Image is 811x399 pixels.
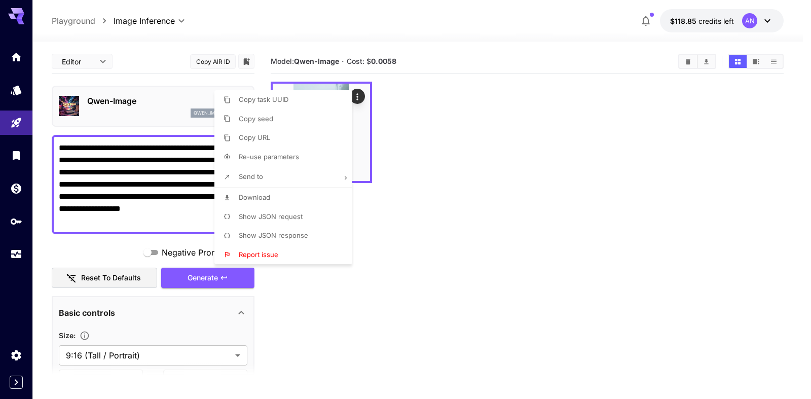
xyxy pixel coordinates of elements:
[239,231,308,239] span: Show JSON response
[239,172,263,180] span: Send to
[239,133,270,141] span: Copy URL
[239,115,273,123] span: Copy seed
[239,212,303,221] span: Show JSON request
[239,193,270,201] span: Download
[239,95,288,103] span: Copy task UUID
[239,153,299,161] span: Re-use parameters
[239,250,278,259] span: Report issue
